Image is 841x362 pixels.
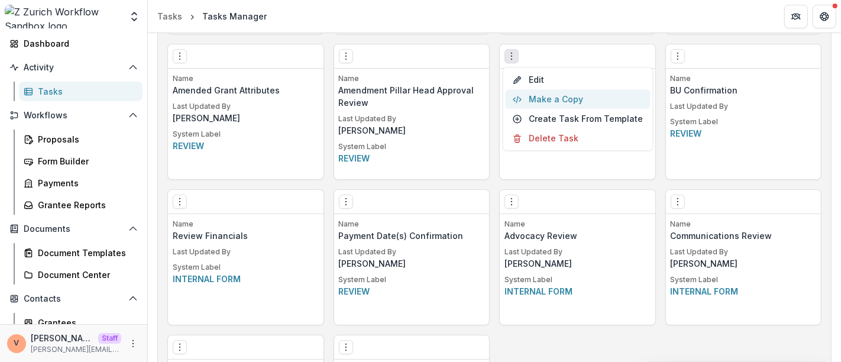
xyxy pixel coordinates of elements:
[153,8,271,25] nav: breadcrumb
[671,127,817,140] p: Review
[38,199,133,211] div: Grantee Reports
[173,112,319,124] p: [PERSON_NAME]
[339,274,485,285] p: System Label
[126,337,140,351] button: More
[784,5,808,28] button: Partners
[38,247,133,259] div: Document Templates
[38,133,133,146] div: Proposals
[173,140,319,152] p: Review
[38,85,133,98] div: Tasks
[671,84,817,96] p: BU Confirmation
[173,230,319,242] p: Review Financials
[173,84,319,96] p: Amended Grant Attributes
[19,82,143,101] a: Tasks
[339,49,353,63] button: Options
[504,257,651,270] p: [PERSON_NAME]
[504,219,651,230] p: Name
[19,173,143,193] a: Payments
[671,49,685,63] button: Options
[339,340,353,354] button: Options
[671,247,817,257] p: Last Updated By
[202,10,267,22] div: Tasks Manager
[19,151,143,171] a: Form Builder
[24,111,124,121] span: Workflows
[31,332,93,344] p: [PERSON_NAME]
[813,5,836,28] button: Get Help
[24,63,124,73] span: Activity
[38,269,133,281] div: Document Center
[173,262,319,273] p: System Label
[339,114,485,124] p: Last Updated By
[339,152,485,164] p: Review
[671,285,817,298] p: Internal form
[504,49,519,63] button: Options
[504,247,651,257] p: Last Updated By
[19,313,143,332] a: Grantees
[5,58,143,77] button: Open Activity
[31,344,121,355] p: [PERSON_NAME][EMAIL_ADDRESS][DOMAIN_NAME]
[671,230,817,242] p: Communications Review
[339,230,485,242] p: Payment Date(s) Confirmation
[5,5,121,28] img: Z Zurich Workflow Sandbox logo
[339,141,485,152] p: System Label
[671,219,817,230] p: Name
[173,195,187,209] button: Options
[504,285,651,298] p: Internal form
[339,84,485,109] p: Amendment Pillar Head Approval Review
[339,285,485,298] p: Review
[671,73,817,84] p: Name
[5,289,143,308] button: Open Contacts
[5,106,143,125] button: Open Workflows
[5,34,143,53] a: Dashboard
[339,73,485,84] p: Name
[24,224,124,234] span: Documents
[339,219,485,230] p: Name
[38,177,133,189] div: Payments
[671,101,817,112] p: Last Updated By
[19,130,143,149] a: Proposals
[24,37,133,50] div: Dashboard
[671,257,817,270] p: [PERSON_NAME]
[504,274,651,285] p: System Label
[19,195,143,215] a: Grantee Reports
[173,129,319,140] p: System Label
[24,294,124,304] span: Contacts
[339,247,485,257] p: Last Updated By
[504,230,651,242] p: Advocacy Review
[504,195,519,209] button: Options
[5,219,143,238] button: Open Documents
[173,219,319,230] p: Name
[38,155,133,167] div: Form Builder
[173,273,319,285] p: Internal form
[38,316,133,329] div: Grantees
[339,195,353,209] button: Options
[19,265,143,285] a: Document Center
[19,243,143,263] a: Document Templates
[173,340,187,354] button: Options
[157,10,182,22] div: Tasks
[98,333,121,344] p: Staff
[339,257,485,270] p: [PERSON_NAME]
[173,247,319,257] p: Last Updated By
[126,5,143,28] button: Open entity switcher
[173,73,319,84] p: Name
[173,101,319,112] p: Last Updated By
[153,8,187,25] a: Tasks
[14,340,20,347] div: Venkat
[671,195,685,209] button: Options
[339,124,485,137] p: [PERSON_NAME]
[671,117,817,127] p: System Label
[173,49,187,63] button: Options
[671,274,817,285] p: System Label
